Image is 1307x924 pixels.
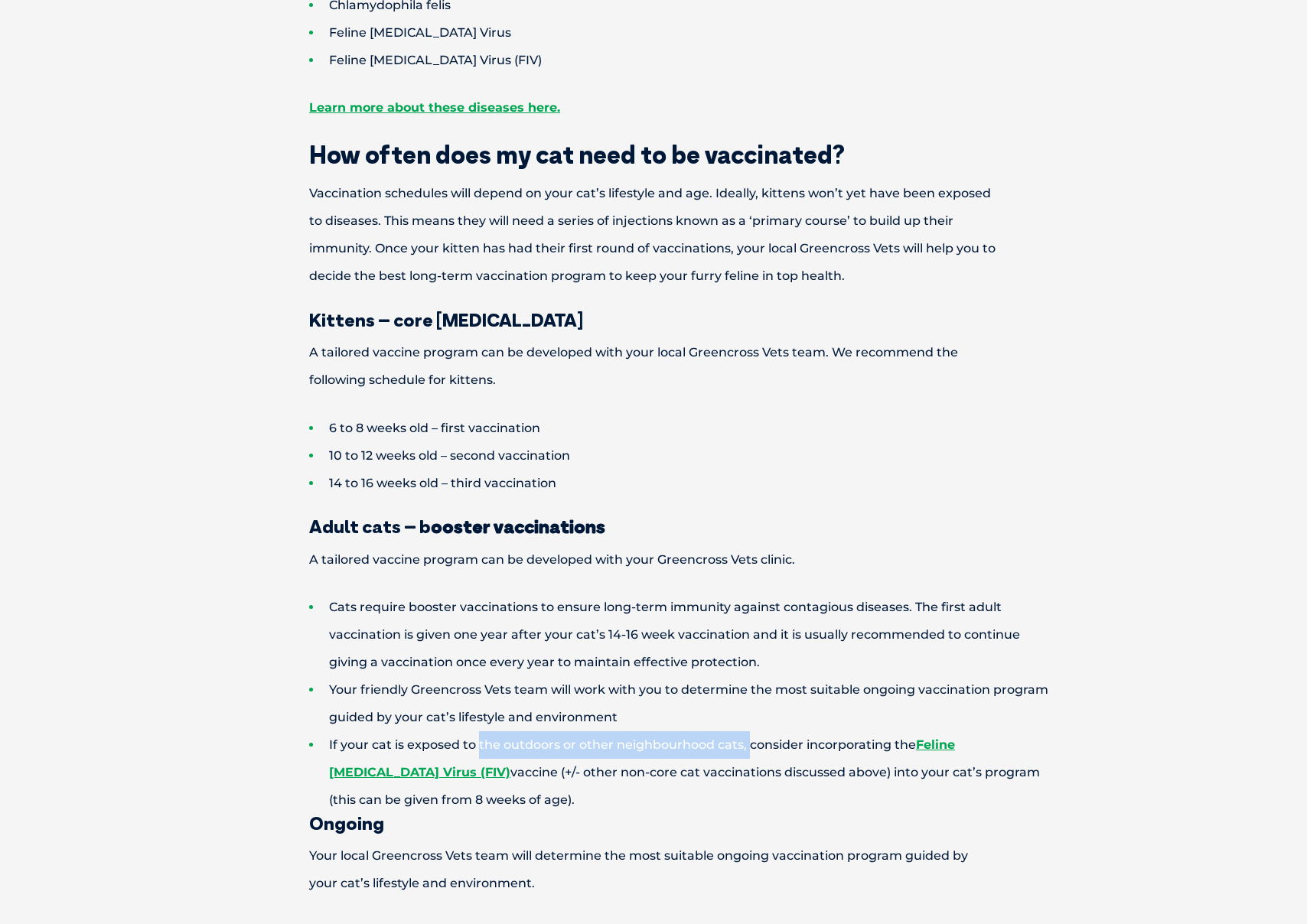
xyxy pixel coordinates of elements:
[256,546,1051,574] p: A tailored vaccine program can be developed with your Greencross Vets clinic.
[256,517,1051,535] h3: Adult cats – b
[256,339,1051,394] p: A tailored vaccine program can be developed with your local Greencross Vets team. We recommend th...
[1277,70,1292,85] button: Search
[309,442,1051,470] li: 10 to 12 weeks old – second vaccination
[256,814,1051,832] h3: Ongoing
[256,311,1051,329] h3: Kittens – core [MEDICAL_DATA]
[309,731,1051,814] li: If your cat is exposed to the outdoors or other neighbourhood cats, consider incorporating the va...
[309,100,560,115] a: Learn more about these diseases here.
[256,842,1051,897] p: Your local Greencross Vets team will determine the most suitable ongoing vaccination program guid...
[309,594,1051,676] li: Cats require booster vaccinations to ensure long-term immunity against contagious diseases. The f...
[309,676,1051,731] li: Your friendly Greencross Vets team will work with you to determine the most suitable ongoing vacc...
[256,180,1051,290] p: Vaccination schedules will depend on your cat’s lifestyle and age. Ideally, kittens won’t yet hav...
[309,19,1051,47] li: Feline [MEDICAL_DATA] Virus
[256,142,1051,167] h2: How often does my cat need to be vaccinated?
[431,515,605,538] strong: ooster vaccinations
[309,415,1051,442] li: 6 to 8 weeks old – first vaccination
[309,470,1051,497] li: 14 to 16 weeks old – third vaccination
[309,47,1051,74] li: Feline [MEDICAL_DATA] Virus (FIV)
